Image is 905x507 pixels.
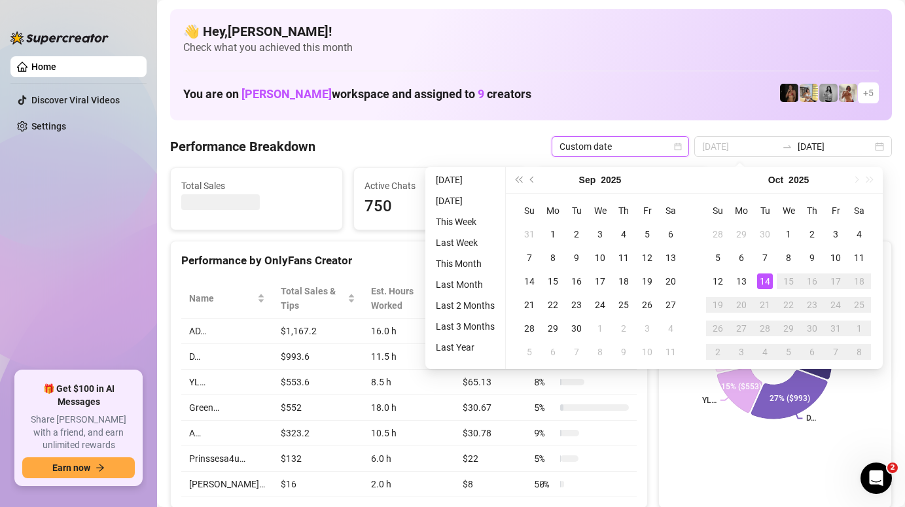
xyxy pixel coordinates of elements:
td: $993.6 [273,344,363,370]
td: 2025-09-09 [565,246,588,270]
td: 2025-10-03 [635,317,659,340]
span: 2 [887,463,898,473]
td: 2025-10-30 [800,317,824,340]
div: 3 [639,321,655,336]
td: 2025-09-13 [659,246,683,270]
td: 2025-09-17 [588,270,612,293]
span: + 5 [863,86,874,100]
div: 7 [828,344,843,360]
td: 2025-09-01 [541,222,565,246]
td: 2025-10-29 [777,317,800,340]
div: 8 [545,250,561,266]
div: 1 [545,226,561,242]
div: 30 [569,321,584,336]
td: 2025-10-11 [847,246,871,270]
div: 1 [592,321,608,336]
div: 21 [757,297,773,313]
span: Active Chats [364,179,515,193]
a: Home [31,61,56,72]
td: 2025-10-25 [847,293,871,317]
td: $16 [273,472,363,497]
div: 13 [663,250,679,266]
td: 2025-09-21 [518,293,541,317]
td: Green… [181,395,273,421]
th: Tu [753,199,777,222]
td: 2025-10-15 [777,270,800,293]
td: 2.0 h [363,472,455,497]
td: 2025-10-06 [730,246,753,270]
div: 27 [663,297,679,313]
th: Th [800,199,824,222]
td: 2025-10-06 [541,340,565,364]
div: 2 [804,226,820,242]
td: 2025-11-04 [753,340,777,364]
div: 6 [545,344,561,360]
th: Su [706,199,730,222]
div: 28 [757,321,773,336]
td: 2025-10-02 [612,317,635,340]
td: $553.6 [273,370,363,395]
li: This Week [431,214,500,230]
th: Mo [730,199,753,222]
span: Share [PERSON_NAME] with a friend, and earn unlimited rewards [22,413,135,452]
div: 6 [663,226,679,242]
span: Total Sales & Tips [281,284,345,313]
td: 2025-10-18 [847,270,871,293]
span: arrow-right [96,463,105,472]
td: 2025-09-24 [588,293,612,317]
td: 2025-10-10 [635,340,659,364]
td: 16.0 h [363,319,455,344]
div: 7 [569,344,584,360]
td: 2025-08-31 [518,222,541,246]
div: 2 [710,344,726,360]
span: 750 [364,194,515,219]
td: 2025-10-20 [730,293,753,317]
th: Sa [659,199,683,222]
td: 2025-09-30 [753,222,777,246]
div: 9 [616,344,631,360]
div: 24 [592,297,608,313]
div: 11 [851,250,867,266]
div: 15 [545,273,561,289]
td: 2025-09-07 [518,246,541,270]
td: 2025-09-19 [635,270,659,293]
button: Earn nowarrow-right [22,457,135,478]
td: 2025-11-05 [777,340,800,364]
td: 2025-09-26 [635,293,659,317]
button: Choose a year [789,167,809,193]
td: $8 [455,472,526,497]
td: 2025-11-02 [706,340,730,364]
h1: You are on workspace and assigned to creators [183,87,531,101]
td: $30.78 [455,421,526,446]
td: 2025-10-08 [588,340,612,364]
div: Est. Hours Worked [371,284,437,313]
div: 20 [734,297,749,313]
div: 7 [522,250,537,266]
td: 2025-10-13 [730,270,753,293]
div: 16 [804,273,820,289]
div: 12 [710,273,726,289]
td: 2025-10-04 [847,222,871,246]
td: 2025-09-28 [518,317,541,340]
th: Su [518,199,541,222]
span: 9 % [534,426,555,440]
td: 2025-10-31 [824,317,847,340]
td: 2025-09-04 [612,222,635,246]
div: 8 [781,250,796,266]
div: 14 [757,273,773,289]
div: 17 [592,273,608,289]
input: Start date [702,139,777,154]
div: 19 [710,297,726,313]
td: 2025-09-18 [612,270,635,293]
th: Name [181,279,273,319]
td: 2025-10-24 [824,293,847,317]
li: Last 3 Months [431,319,500,334]
button: Previous month (PageUp) [525,167,540,193]
li: Last Year [431,340,500,355]
div: 14 [522,273,537,289]
span: calendar [674,143,682,150]
div: 26 [710,321,726,336]
th: Fr [635,199,659,222]
div: 30 [804,321,820,336]
div: 31 [522,226,537,242]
